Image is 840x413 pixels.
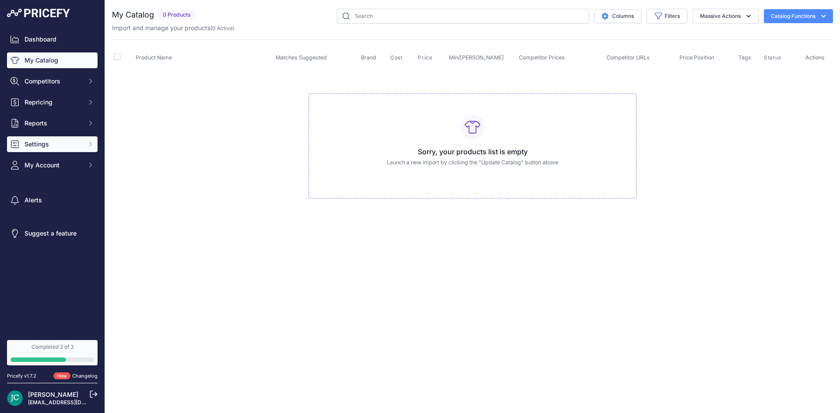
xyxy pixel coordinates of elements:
[337,9,589,24] input: Search
[390,54,402,61] span: Cost
[418,54,434,61] button: Price
[24,161,82,170] span: My Account
[7,52,98,68] a: My Catalog
[764,54,781,61] span: Status
[449,54,504,61] span: Min/[PERSON_NAME]
[7,226,98,241] a: Suggest a feature
[805,54,825,61] span: Actions
[594,9,641,23] button: Columns
[7,9,70,17] img: Pricefy Logo
[157,10,196,20] span: 0 Products
[7,115,98,131] button: Reports
[72,373,98,379] a: Changelog
[316,159,629,167] p: Launch a new import by clicking the "Update Catalog" button above
[24,119,82,128] span: Reports
[53,372,70,380] span: New
[7,94,98,110] button: Repricing
[418,54,432,61] span: Price
[693,9,759,24] button: Massive Actions
[7,31,98,330] nav: Sidebar
[276,54,327,61] span: Matches Suggested
[7,372,36,380] div: Pricefy v1.7.2
[210,25,234,31] span: ( )
[7,192,98,208] a: Alerts
[112,24,234,32] p: Import and manage your products
[136,54,172,61] span: Product Name
[24,140,82,149] span: Settings
[24,98,82,107] span: Repricing
[112,9,154,21] h2: My Catalog
[764,54,783,61] button: Status
[24,77,82,86] span: Competitors
[316,146,629,157] h3: Sorry, your products list is empty
[7,73,98,89] button: Competitors
[679,54,714,61] span: Price Position
[519,54,565,61] span: Competitor Prices
[212,25,233,31] a: 0 Active
[390,54,404,61] button: Cost
[28,391,78,398] a: [PERSON_NAME]
[10,344,94,351] div: Completed 2 of 3
[7,340,98,365] a: Completed 2 of 3
[606,54,650,61] span: Competitor URLs
[738,54,751,61] span: Tags
[7,136,98,152] button: Settings
[7,31,98,47] a: Dashboard
[764,9,833,23] button: Catalog Functions
[361,54,376,61] span: Brand
[647,9,687,24] button: Filters
[28,399,119,406] a: [EMAIL_ADDRESS][DOMAIN_NAME]
[7,157,98,173] button: My Account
